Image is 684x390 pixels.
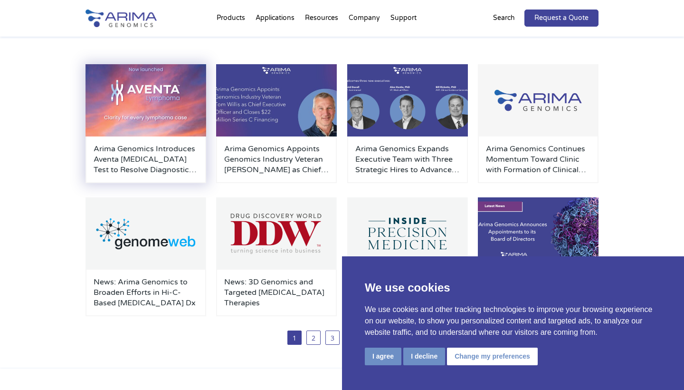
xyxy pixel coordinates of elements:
[224,144,329,175] a: Arima Genomics Appoints Genomics Industry Veteran [PERSON_NAME] as Chief Executive Officer and Cl...
[355,144,460,175] a: Arima Genomics Expands Executive Team with Three Strategic Hires to Advance Clinical Applications...
[85,197,206,270] img: GenomeWeb_Press-Release_Logo-500x300.png
[224,277,329,308] a: News: 3D Genomics and Targeted [MEDICAL_DATA] Therapies
[94,144,198,175] a: Arima Genomics Introduces Aventa [MEDICAL_DATA] Test to Resolve Diagnostic Uncertainty in B- and ...
[478,197,598,270] img: Board-members-500x300.jpg
[216,64,337,136] img: Personnel-Announcement-LinkedIn-Carousel-22025-1-500x300.jpg
[347,197,468,270] img: Inside-Precision-Medicine_Logo-500x300.png
[365,304,661,338] p: We use cookies and other tracking technologies to improve your browsing experience on our website...
[325,331,340,345] a: 3
[216,197,337,270] img: Drug-Discovery-World_Logo-500x300.png
[94,277,198,308] a: News: Arima Genomics to Broaden Efforts in Hi-C-Based [MEDICAL_DATA] Dx
[403,348,445,365] button: I decline
[365,279,661,296] p: We use cookies
[447,348,538,365] button: Change my preferences
[306,331,321,345] a: 2
[85,10,157,27] img: Arima-Genomics-logo
[478,64,598,136] img: Group-929-500x300.jpg
[524,10,598,27] a: Request a Quote
[365,348,401,365] button: I agree
[287,331,302,345] span: 1
[486,144,590,175] a: Arima Genomics Continues Momentum Toward Clinic with Formation of Clinical Advisory Board
[85,64,206,136] img: AventaLymphoma-500x300.jpg
[347,64,468,136] img: Personnel-Announcement-LinkedIn-Carousel-22025-500x300.png
[493,12,515,24] p: Search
